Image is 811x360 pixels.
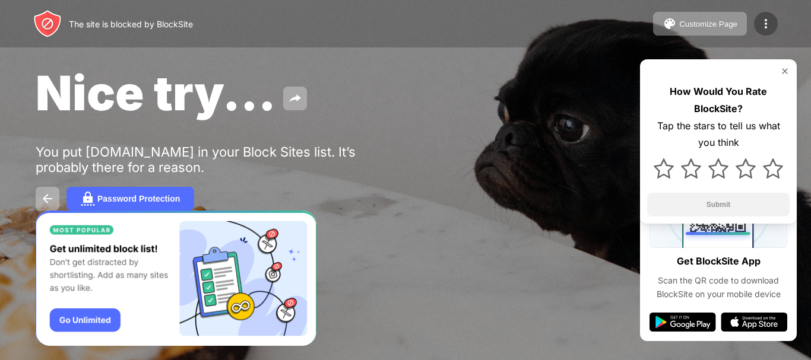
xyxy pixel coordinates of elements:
img: star.svg [654,158,674,179]
img: star.svg [736,158,756,179]
img: back.svg [40,192,55,206]
img: star.svg [681,158,701,179]
div: Scan the QR code to download BlockSite on your mobile device [650,274,787,301]
button: Submit [647,193,790,216]
img: pallet.svg [663,17,677,31]
img: header-logo.svg [33,9,62,38]
div: You put [DOMAIN_NAME] in your Block Sites list. It’s probably there for a reason. [36,144,403,175]
div: Tap the stars to tell us what you think [647,117,790,152]
button: Customize Page [653,12,747,36]
div: How Would You Rate BlockSite? [647,83,790,117]
img: menu-icon.svg [759,17,773,31]
img: share.svg [288,91,302,106]
img: star.svg [763,158,783,179]
div: The site is blocked by BlockSite [69,19,193,29]
img: star.svg [708,158,728,179]
button: Password Protection [66,187,194,211]
img: app-store.svg [721,313,787,332]
img: password.svg [81,192,95,206]
iframe: Banner [36,211,316,346]
span: Nice try... [36,64,276,122]
img: google-play.svg [650,313,716,332]
div: Password Protection [97,194,180,203]
div: Customize Page [679,20,737,28]
img: rate-us-close.svg [780,66,790,76]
